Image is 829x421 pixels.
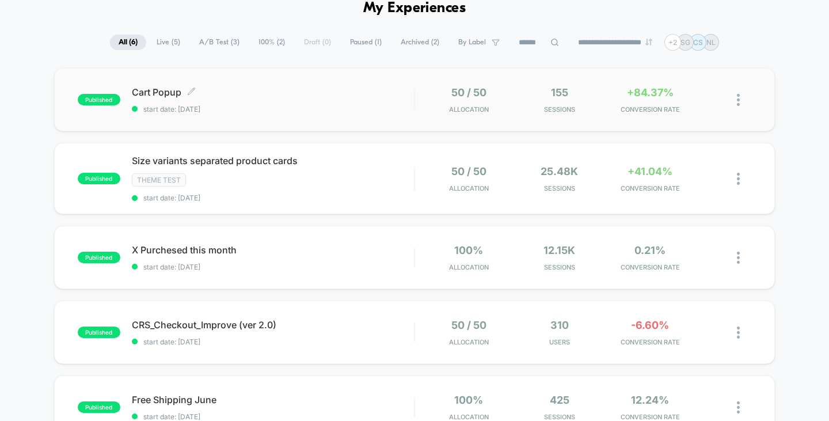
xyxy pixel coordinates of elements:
[631,394,669,406] span: 12.24%
[608,105,693,113] span: CONVERSION RATE
[664,34,681,51] div: + 2
[148,35,189,50] span: Live ( 5 )
[458,38,486,47] span: By Label
[132,394,414,405] span: Free Shipping June
[517,413,602,421] span: Sessions
[78,173,120,184] span: published
[627,86,674,98] span: +84.37%
[608,263,693,271] span: CONVERSION RATE
[737,173,740,185] img: close
[628,165,672,177] span: +41.04%
[191,35,248,50] span: A/B Test ( 3 )
[550,394,569,406] span: 425
[132,412,414,421] span: start date: [DATE]
[454,394,483,406] span: 100%
[737,252,740,264] img: close
[608,338,693,346] span: CONVERSION RATE
[517,338,602,346] span: Users
[449,184,489,192] span: Allocation
[541,165,578,177] span: 25.48k
[550,319,569,331] span: 310
[132,319,414,331] span: CRS_Checkout_Improve (ver 2.0)
[132,244,414,256] span: X Purchesed this month
[517,184,602,192] span: Sessions
[78,94,120,105] span: published
[78,327,120,338] span: published
[451,319,486,331] span: 50 / 50
[132,173,186,187] span: Theme Test
[78,252,120,263] span: published
[449,413,489,421] span: Allocation
[517,263,602,271] span: Sessions
[551,86,568,98] span: 155
[693,38,703,47] p: CS
[78,401,120,413] span: published
[631,319,669,331] span: -6.60%
[110,35,146,50] span: All ( 6 )
[634,244,666,256] span: 0.21%
[680,38,690,47] p: SG
[645,39,652,45] img: end
[132,337,414,346] span: start date: [DATE]
[392,35,448,50] span: Archived ( 2 )
[451,165,486,177] span: 50 / 50
[449,263,489,271] span: Allocation
[608,184,693,192] span: CONVERSION RATE
[449,105,489,113] span: Allocation
[449,338,489,346] span: Allocation
[517,105,602,113] span: Sessions
[132,86,414,98] span: Cart Popup
[454,244,483,256] span: 100%
[706,38,716,47] p: NL
[543,244,575,256] span: 12.15k
[132,155,414,166] span: Size variants separated product cards
[737,401,740,414] img: close
[608,413,693,421] span: CONVERSION RATE
[341,35,390,50] span: Paused ( 1 )
[451,86,486,98] span: 50 / 50
[250,35,294,50] span: 100% ( 2 )
[132,105,414,113] span: start date: [DATE]
[132,263,414,271] span: start date: [DATE]
[737,327,740,339] img: close
[132,194,414,202] span: start date: [DATE]
[737,94,740,106] img: close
